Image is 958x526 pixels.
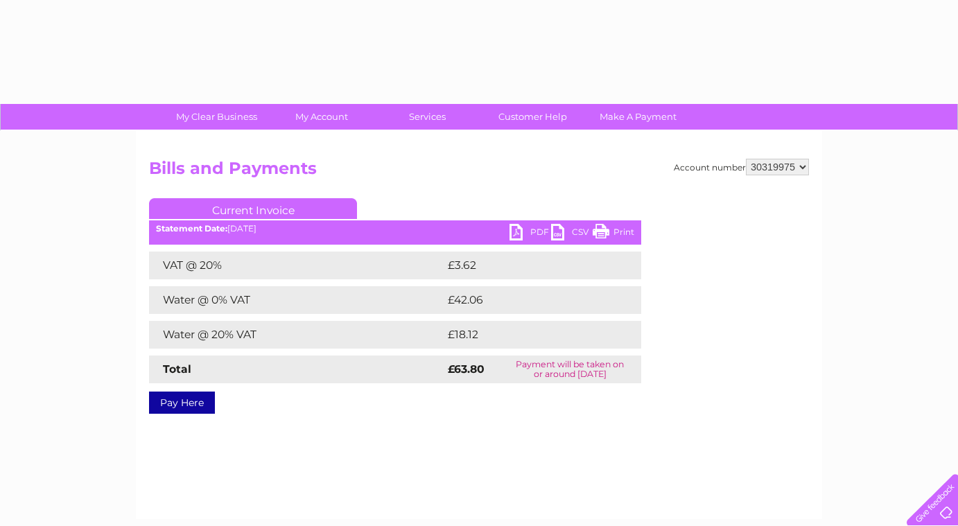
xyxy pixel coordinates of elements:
td: £42.06 [444,286,613,314]
a: Print [593,224,634,244]
a: Services [370,104,485,130]
a: PDF [510,224,551,244]
strong: £63.80 [448,362,485,376]
div: [DATE] [149,224,641,234]
a: Current Invoice [149,198,357,219]
a: Customer Help [476,104,590,130]
td: Water @ 20% VAT [149,321,444,349]
td: Payment will be taken on or around [DATE] [498,356,641,383]
a: My Account [265,104,379,130]
td: £18.12 [444,321,611,349]
a: Make A Payment [581,104,695,130]
div: Account number [674,159,809,175]
td: £3.62 [444,252,609,279]
td: VAT @ 20% [149,252,444,279]
strong: Total [163,362,191,376]
h2: Bills and Payments [149,159,809,185]
a: Pay Here [149,392,215,414]
a: My Clear Business [159,104,274,130]
a: CSV [551,224,593,244]
td: Water @ 0% VAT [149,286,444,314]
b: Statement Date: [156,223,227,234]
